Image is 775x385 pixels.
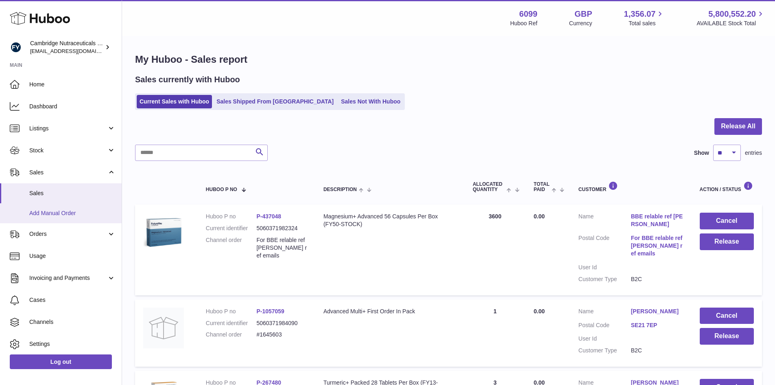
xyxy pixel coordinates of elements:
strong: GBP [574,9,592,20]
dt: Customer Type [579,347,631,354]
dt: Postal Code [579,234,631,260]
img: 60991720007148.jpg [143,213,184,253]
dd: B2C [631,347,683,354]
dd: 5060371982324 [256,224,307,232]
div: Huboo Ref [510,20,537,27]
span: Usage [29,252,116,260]
dd: 5060371984090 [256,319,307,327]
a: Sales Shipped From [GEOGRAPHIC_DATA] [214,95,336,108]
td: 1 [465,299,526,367]
button: Release [700,233,754,250]
span: Orders [29,230,107,238]
dt: Customer Type [579,275,631,283]
span: 1,356.07 [624,9,656,20]
span: Total paid [534,182,550,192]
dt: Postal Code [579,321,631,331]
a: Log out [10,354,112,369]
button: Cancel [700,308,754,324]
span: Add Manual Order [29,209,116,217]
div: Cambridge Nutraceuticals Ltd [30,40,103,55]
a: 1,356.07 Total sales [624,9,665,27]
dt: Name [579,308,631,317]
a: 5,800,552.20 AVAILABLE Stock Total [696,9,765,27]
a: P-1057059 [256,308,284,315]
button: Release [700,328,754,345]
span: Description [323,187,357,192]
button: Cancel [700,213,754,229]
a: For BBE relable ref [PERSON_NAME] ref emails [631,234,683,257]
span: AVAILABLE Stock Total [696,20,765,27]
div: Action / Status [700,181,754,192]
h1: My Huboo - Sales report [135,53,762,66]
span: ALLOCATED Quantity [473,182,505,192]
span: Sales [29,169,107,176]
label: Show [694,149,709,157]
dt: Name [579,213,631,230]
dd: #1645603 [256,331,307,339]
h2: Sales currently with Huboo [135,74,240,85]
strong: 6099 [519,9,537,20]
a: SE21 7EP [631,321,683,329]
div: Customer [579,181,683,192]
dt: Huboo P no [206,213,257,220]
span: entries [745,149,762,157]
span: Channels [29,318,116,326]
span: Dashboard [29,103,116,110]
span: Home [29,81,116,88]
button: Release All [714,118,762,135]
div: Currency [569,20,592,27]
dd: B2C [631,275,683,283]
dt: Current identifier [206,224,257,232]
a: Sales Not With Huboo [338,95,403,108]
dd: For BBE relable ref [PERSON_NAME] ref emails [256,236,307,260]
a: [PERSON_NAME] [631,308,683,315]
dt: User Id [579,335,631,343]
td: 3600 [465,205,526,295]
img: huboo@camnutra.com [10,41,22,53]
a: BBE relable ref [PERSON_NAME] [631,213,683,228]
a: Current Sales with Huboo [137,95,212,108]
dt: Huboo P no [206,308,257,315]
span: 0.00 [534,308,545,315]
div: Magnesium+ Advanced 56 Capsules Per Box (FY50-STOCK) [323,213,456,228]
span: 0.00 [534,213,545,220]
span: Stock [29,147,107,154]
dt: Channel order [206,236,257,260]
a: P-437048 [256,213,281,220]
dt: Channel order [206,331,257,339]
dt: User Id [579,264,631,271]
span: Huboo P no [206,187,237,192]
dt: Current identifier [206,319,257,327]
span: Invoicing and Payments [29,274,107,282]
span: Settings [29,340,116,348]
span: 5,800,552.20 [708,9,756,20]
img: no-photo.jpg [143,308,184,348]
div: Advanced Multi+ First Order In Pack [323,308,456,315]
span: [EMAIL_ADDRESS][DOMAIN_NAME] [30,48,120,54]
span: Sales [29,189,116,197]
span: Cases [29,296,116,304]
span: Listings [29,125,107,132]
span: Total sales [629,20,665,27]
